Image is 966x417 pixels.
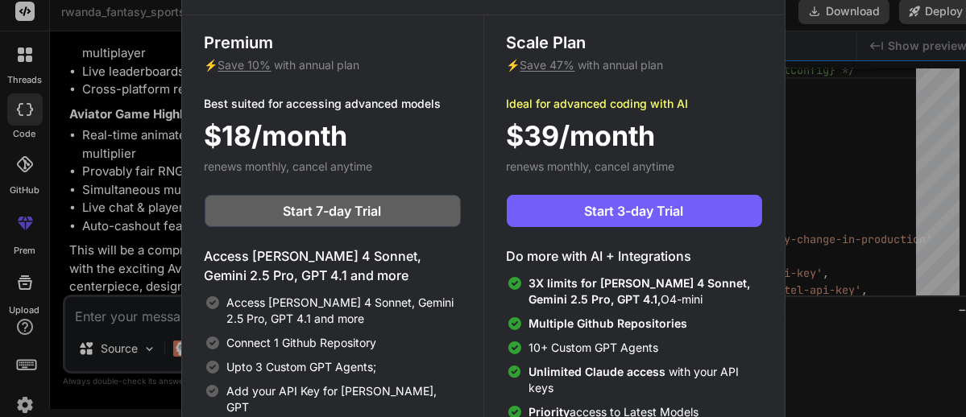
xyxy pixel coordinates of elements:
[520,58,575,72] span: Save 47%
[529,364,761,396] span: with your API keys
[226,383,460,415] span: Add your API Key for [PERSON_NAME], GPT
[529,276,751,306] span: 3X limits for [PERSON_NAME] 4 Sonnet, Gemini 2.5 Pro, GPT 4.1,
[507,159,675,173] span: renews monthly, cancel anytime
[507,31,762,54] h3: Scale Plan
[585,201,684,221] span: Start 3-day Trial
[529,316,688,330] span: Multiple Github Repositories
[507,246,762,266] h4: Do more with AI + Integrations
[284,201,382,221] span: Start 7-day Trial
[227,359,377,375] span: Upto 3 Custom GPT Agents;
[205,31,461,54] h3: Premium
[529,275,762,308] span: O4-mini
[529,365,669,378] span: Unlimited Claude access
[205,246,461,285] h4: Access [PERSON_NAME] 4 Sonnet, Gemini 2.5 Pro, GPT 4.1 and more
[205,159,373,173] span: renews monthly, cancel anytime
[529,340,659,356] span: 10+ Custom GPT Agents
[205,57,461,73] p: ⚡ with annual plan
[205,115,348,156] span: $18/month
[227,295,461,327] span: Access [PERSON_NAME] 4 Sonnet, Gemini 2.5 Pro, GPT 4.1 and more
[218,58,272,72] span: Save 10%
[507,115,656,156] span: $39/month
[227,335,377,351] span: Connect 1 Github Repository
[507,57,762,73] p: ⚡ with annual plan
[507,195,762,227] button: Start 3-day Trial
[205,195,461,227] button: Start 7-day Trial
[205,96,461,112] p: Best suited for accessing advanced models
[507,96,762,112] p: Ideal for advanced coding with AI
